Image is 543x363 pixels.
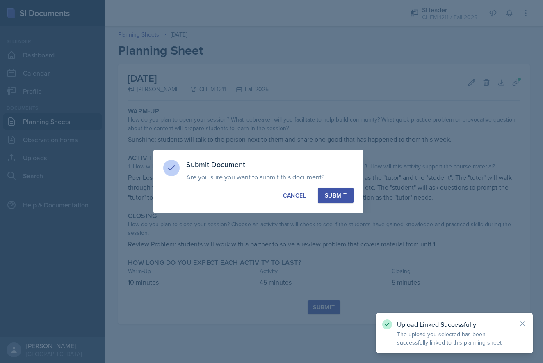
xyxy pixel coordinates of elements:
button: Cancel [276,188,313,203]
button: Submit [318,188,354,203]
p: Upload Linked Successfully [397,320,512,329]
p: The upload you selected has been successfully linked to this planning sheet [397,330,512,347]
h3: Submit Document [186,160,354,170]
div: Cancel [283,191,306,200]
p: Are you sure you want to submit this document? [186,173,354,181]
div: Submit [325,191,347,200]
